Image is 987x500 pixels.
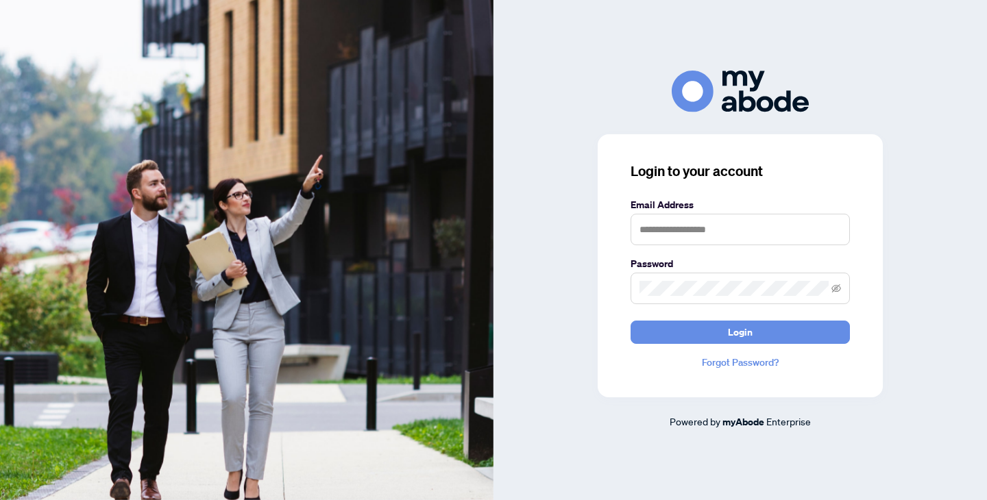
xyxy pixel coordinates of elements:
label: Password [631,256,850,271]
h3: Login to your account [631,162,850,181]
a: myAbode [722,414,764,429]
img: ma-logo [672,71,809,112]
span: Enterprise [766,415,811,427]
span: eye-invisible [831,284,841,293]
span: Powered by [670,415,720,427]
label: Email Address [631,197,850,212]
a: Forgot Password? [631,355,850,370]
button: Login [631,321,850,344]
span: Login [728,321,753,343]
